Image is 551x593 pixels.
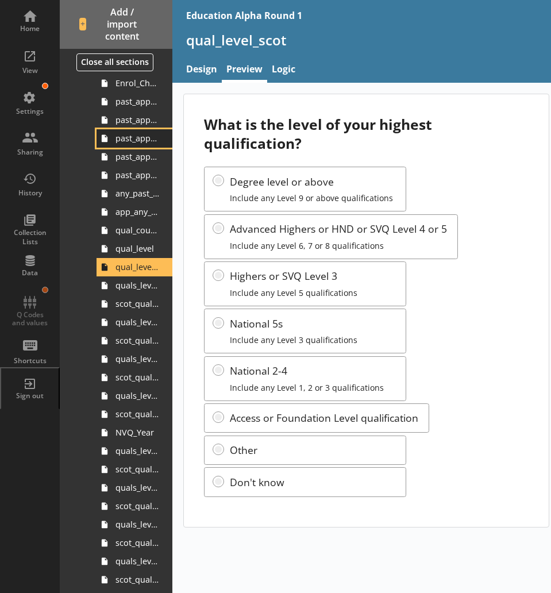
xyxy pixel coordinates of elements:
[10,24,50,33] div: Home
[267,58,300,83] a: Logic
[97,350,172,368] a: quals_level_4_5
[97,387,172,405] a: quals_level_4_5_other
[10,228,50,246] div: Collection Lists
[186,9,302,22] div: Education Alpha Round 1
[115,96,160,107] span: past_apprenticeships
[97,332,172,350] a: scot_quals_level_6plus_other
[97,423,172,442] a: NVQ_Year
[115,464,160,475] span: scot_quals_level_3
[115,151,160,162] span: past_apprenticeship_level
[97,276,172,295] a: quals_level_6plus
[115,500,160,511] span: scot_quals_level_3_other
[97,148,172,166] a: past_apprenticeship_level
[115,427,160,438] span: NVQ_Year
[97,534,172,552] a: scot_quals_level_2
[115,409,160,419] span: scot_quals_level_4_5_other
[115,390,160,401] span: quals_level_4_5_other
[97,571,172,589] a: scot_quals_level_2_other
[97,313,172,332] a: quals_level_6plus_other
[97,74,172,93] a: Enrol_Check
[115,519,160,530] span: quals_level_2
[97,240,172,258] a: qual_level
[10,66,50,75] div: View
[97,184,172,203] a: any_past_quals
[115,114,160,125] span: past_apprenticeship_start
[97,479,172,497] a: quals_level_3_other
[115,317,160,328] span: quals_level_6plus_other
[115,225,160,236] span: qual_country
[115,206,160,217] span: app_any_past_quals
[10,391,50,401] div: Sign out
[79,6,153,42] span: Add / import content
[115,556,160,567] span: quals_level_2_other
[115,243,160,254] span: qual_level
[97,295,172,313] a: scot_quals_level_6plus
[204,115,528,153] div: What is the level of your highest qualification?
[97,460,172,479] a: scot_quals_level_3
[115,537,160,548] span: scot_quals_level_2
[97,203,172,221] a: app_any_past_quals
[97,515,172,534] a: quals_level_2
[10,148,50,157] div: Sharing
[115,574,160,585] span: scot_quals_level_2_other
[182,58,222,83] a: Design
[97,93,172,111] a: past_apprenticeships
[97,442,172,460] a: quals_level_3
[115,170,160,180] span: past_apprenticeship_level_scot
[115,78,160,88] span: Enrol_Check
[115,261,160,272] span: qual_level_scot
[76,53,153,71] button: Close all sections
[97,111,172,129] a: past_apprenticeship_start
[10,268,50,278] div: Data
[97,221,172,240] a: qual_country
[115,353,160,364] span: quals_level_4_5
[115,482,160,493] span: quals_level_3_other
[115,188,160,199] span: any_past_quals
[222,58,267,83] a: Preview
[97,129,172,148] a: past_apprenticeship_country
[97,368,172,387] a: scot_quals_level_4_5
[97,258,172,276] a: qual_level_scot
[115,372,160,383] span: scot_quals_level_4_5
[115,280,160,291] span: quals_level_6plus
[115,298,160,309] span: scot_quals_level_6plus
[10,107,50,116] div: Settings
[115,133,160,144] span: past_apprenticeship_country
[10,188,50,198] div: History
[97,405,172,423] a: scot_quals_level_4_5_other
[97,166,172,184] a: past_apprenticeship_level_scot
[115,445,160,456] span: quals_level_3
[97,497,172,515] a: scot_quals_level_3_other
[97,552,172,571] a: quals_level_2_other
[115,335,160,346] span: scot_quals_level_6plus_other
[10,356,50,365] div: Shortcuts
